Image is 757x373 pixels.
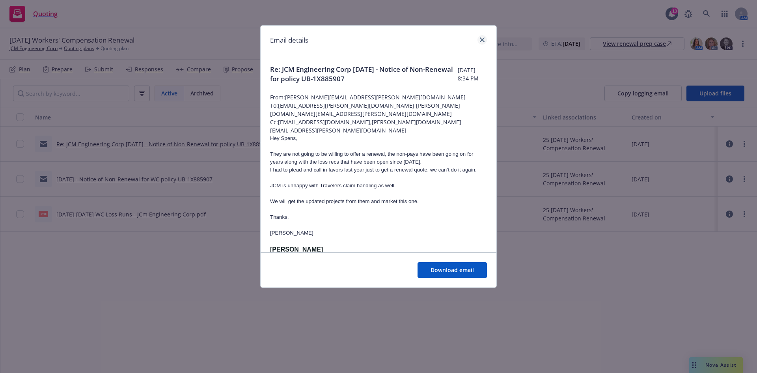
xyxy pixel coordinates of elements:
[477,35,487,45] a: close
[270,118,487,134] span: Cc: [EMAIL_ADDRESS][DOMAIN_NAME],[PERSON_NAME][DOMAIN_NAME][EMAIL_ADDRESS][PERSON_NAME][DOMAIN_NAME]
[270,93,487,101] span: From: [PERSON_NAME][EMAIL_ADDRESS][PERSON_NAME][DOMAIN_NAME]
[270,150,487,166] p: They are not going to be willing to offer a renewal, the non-pays have been going on for years al...
[270,134,487,142] p: Hey Spens,
[270,246,323,253] span: [PERSON_NAME]
[270,166,487,174] p: I had to plead and call in favors last year just to get a renewal quote, we can’t do it again.
[458,66,487,82] span: [DATE] 8:34 PM
[270,213,487,221] p: Thanks,
[270,229,487,237] p: [PERSON_NAME]
[270,198,487,205] p: We will get the updated projects from them and market this one.
[270,65,458,84] span: Re: JCM Engineering Corp [DATE] - Notice of Non-Renewal for policy UB-1X885907
[431,266,474,274] span: Download email
[418,262,487,278] button: Download email
[270,35,308,45] h1: Email details
[270,182,487,190] p: JCM is unhappy with Travelers claim handling as well.
[270,101,487,118] span: To: [EMAIL_ADDRESS][PERSON_NAME][DOMAIN_NAME],[PERSON_NAME][DOMAIN_NAME][EMAIL_ADDRESS][PERSON_NA...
